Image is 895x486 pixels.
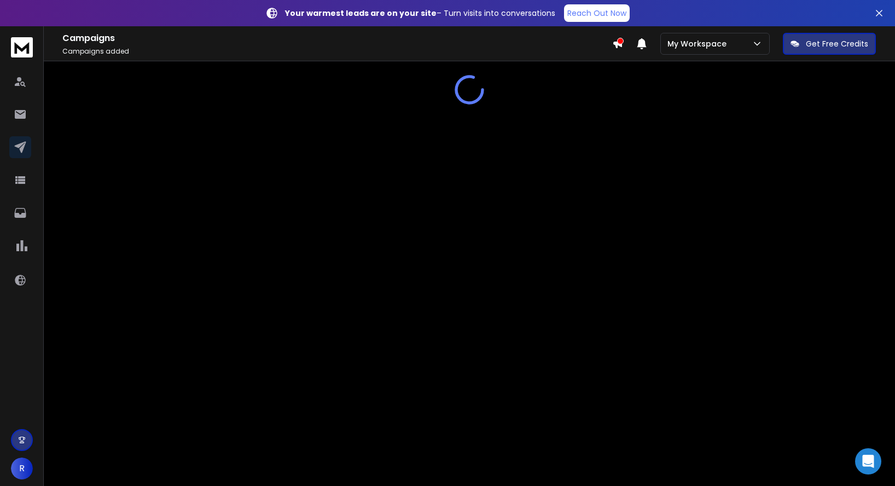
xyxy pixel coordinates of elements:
[783,33,876,55] button: Get Free Credits
[564,4,630,22] a: Reach Out Now
[11,458,33,479] button: R
[62,47,612,56] p: Campaigns added
[667,38,731,49] p: My Workspace
[567,8,626,19] p: Reach Out Now
[285,8,555,19] p: – Turn visits into conversations
[285,8,437,19] strong: Your warmest leads are on your site
[62,32,612,45] h1: Campaigns
[806,38,868,49] p: Get Free Credits
[855,448,881,475] div: Open Intercom Messenger
[11,37,33,57] img: logo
